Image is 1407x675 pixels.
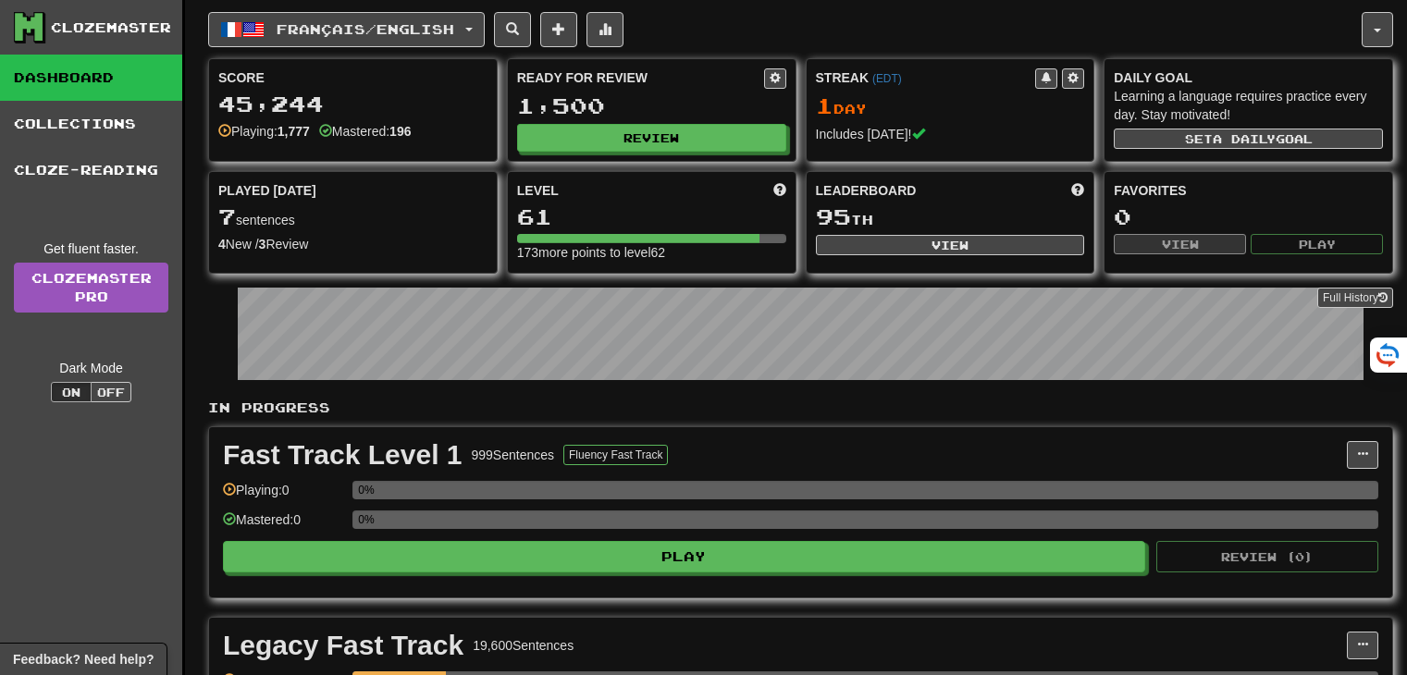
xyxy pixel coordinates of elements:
[14,239,168,258] div: Get fluent faster.
[278,124,310,139] strong: 1,777
[51,18,171,37] div: Clozemaster
[223,541,1145,572] button: Play
[1251,234,1383,254] button: Play
[1114,181,1383,200] div: Favorites
[816,68,1036,87] div: Streak
[816,181,917,200] span: Leaderboard
[816,203,851,229] span: 95
[14,359,168,377] div: Dark Mode
[218,205,488,229] div: sentences
[816,94,1085,118] div: Day
[1317,288,1393,308] button: Full History
[91,382,131,402] button: Off
[816,92,833,118] span: 1
[218,122,310,141] div: Playing:
[223,510,343,541] div: Mastered: 0
[816,235,1085,255] button: View
[1114,205,1383,228] div: 0
[517,124,786,152] button: Review
[218,92,488,116] div: 45,244
[1213,132,1276,145] span: a daily
[473,636,574,655] div: 19,600 Sentences
[218,68,488,87] div: Score
[517,181,559,200] span: Level
[319,122,412,141] div: Mastered:
[540,12,577,47] button: Add sentence to collection
[1114,68,1383,87] div: Daily Goal
[517,205,786,228] div: 61
[218,235,488,253] div: New / Review
[277,21,454,37] span: Français / English
[223,481,343,511] div: Playing: 0
[773,181,786,200] span: Score more points to level up
[223,441,463,469] div: Fast Track Level 1
[1114,87,1383,124] div: Learning a language requires practice every day. Stay motivated!
[586,12,623,47] button: More stats
[517,94,786,117] div: 1,500
[13,650,154,669] span: Open feedback widget
[472,446,555,464] div: 999 Sentences
[218,237,226,252] strong: 4
[816,125,1085,143] div: Includes [DATE]!
[51,382,92,402] button: On
[389,124,411,139] strong: 196
[218,181,316,200] span: Played [DATE]
[1071,181,1084,200] span: This week in points, UTC
[563,445,668,465] button: Fluency Fast Track
[872,72,902,85] a: (EDT)
[259,237,266,252] strong: 3
[218,203,236,229] span: 7
[208,12,485,47] button: Français/English
[1156,541,1378,572] button: Review (0)
[1114,129,1383,149] button: Seta dailygoal
[208,399,1393,417] p: In Progress
[517,68,764,87] div: Ready for Review
[223,632,463,659] div: Legacy Fast Track
[1114,234,1246,254] button: View
[14,263,168,313] a: ClozemasterPro
[517,243,786,262] div: 173 more points to level 62
[816,205,1085,229] div: th
[494,12,531,47] button: Search sentences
